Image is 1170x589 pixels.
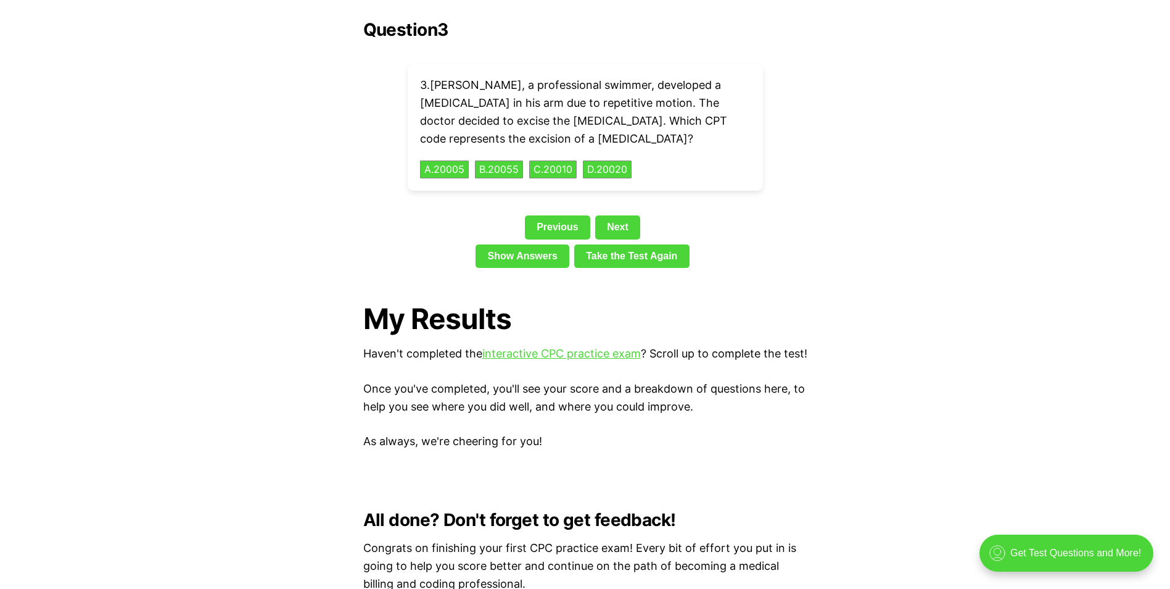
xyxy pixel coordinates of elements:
[363,345,807,363] p: Haven't completed the ? Scroll up to complete the test!
[969,528,1170,589] iframe: portal-trigger
[482,347,641,360] a: interactive CPC practice exam
[529,161,577,179] button: C.20010
[420,77,751,148] p: 3 . [PERSON_NAME], a professional swimmer, developed a [MEDICAL_DATA] in his arm due to repetitiv...
[363,380,807,416] p: Once you've completed, you'll see your score and a breakdown of questions here, to help you see w...
[420,161,469,179] button: A.20005
[574,244,690,268] a: Take the Test Again
[476,244,569,268] a: Show Answers
[583,161,632,179] button: D.20020
[363,510,807,530] h2: All done? Don't forget to get feedback!
[363,20,807,40] h2: Question 3
[525,215,590,239] a: Previous
[595,215,640,239] a: Next
[363,433,807,451] p: As always, we're cheering for you!
[363,303,807,335] h1: My Results
[475,161,523,179] button: B.20055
